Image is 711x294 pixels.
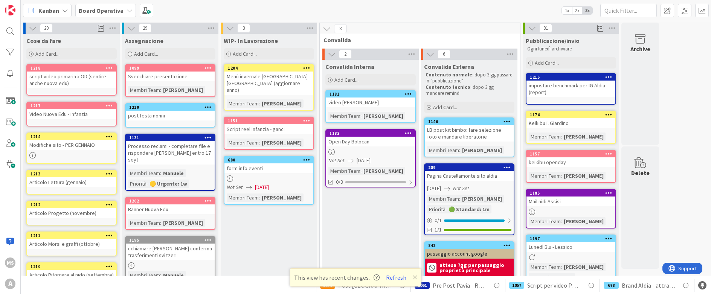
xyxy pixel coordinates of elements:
[328,167,360,175] div: Membri Team
[530,151,615,157] div: 1157
[427,205,446,213] div: Priorità
[509,282,524,289] div: 1057
[233,50,257,57] span: Add Card...
[526,157,615,167] div: keikibu openday
[453,185,469,192] i: Not Set
[31,233,116,238] div: 1211
[526,151,615,157] div: 1157
[449,274,465,282] div: [DATE]
[27,133,116,150] div: 1214Modifiche sito - PER GENNAIO
[161,169,186,177] div: Manuele
[224,65,313,95] div: 1204Menù invernale [GEOGRAPHIC_DATA] - [GEOGRAPHIC_DATA] (aggiornare anno)
[529,133,561,141] div: Membri Team
[27,102,116,119] div: 1217VIdeo Nuova Edu - infanzia
[427,184,441,192] span: [DATE]
[27,171,116,177] div: 1213
[561,263,562,271] span: :
[428,119,514,124] div: 1146
[562,7,572,14] span: 1x
[27,109,116,119] div: VIdeo Nuova Edu - infanzia
[562,172,606,180] div: [PERSON_NAME]
[227,193,259,202] div: Membri Team
[526,235,615,252] div: 1197Lunedì Blu - Lessico
[237,24,250,33] span: 3
[357,157,371,165] span: [DATE]
[426,84,470,90] strong: Contenuto tecnico
[530,112,615,117] div: 1174
[535,59,559,66] span: Add Card...
[126,141,215,165] div: Processo reclami - completare file e rispondere [PERSON_NAME] entro 17 seyt
[526,197,615,206] div: Mail nidi Assisi
[259,193,260,202] span: :
[27,239,116,249] div: Articolo Morsi e graffi (ottobre)
[224,37,278,44] span: WIP- In Lavorazione
[129,238,215,243] div: 1195
[426,72,513,84] p: : dopo 3 gg passare in "pubblicazione"
[126,198,215,204] div: 1202
[27,270,116,280] div: Articolo Ritornare al nido (settembre)
[40,24,53,33] span: 29
[425,118,514,125] div: 1146
[27,171,116,187] div: 1213Articolo Lettura (gennaio)
[527,46,615,52] p: Ogni lunedì archiviare
[35,50,60,57] span: Add Card...
[27,140,116,150] div: Modifiche sito - PER GENNAIO
[529,172,561,180] div: Membri Team
[323,36,511,44] span: Convalida
[27,201,116,208] div: 1212
[561,172,562,180] span: :
[435,216,442,224] span: 0 / 1
[446,205,447,213] span: :
[161,271,186,279] div: Manuele
[126,204,215,214] div: Banner Nuova Edu
[425,249,514,259] div: passaggio account google
[126,72,215,81] div: Svecchiare presentazione
[526,151,615,167] div: 1157keikibu openday
[439,262,511,273] b: attesa 7gg per passaggio proprietà principale
[126,134,215,141] div: 1131
[630,44,650,53] div: Archive
[559,273,575,282] div: Post
[572,7,582,14] span: 2x
[27,177,116,187] div: Articolo Lettura (gennaio)
[5,257,15,268] div: MS
[460,146,504,154] div: [PERSON_NAME]
[294,273,380,282] span: This view has recent changes.
[562,133,606,141] div: [PERSON_NAME]
[459,146,460,154] span: :
[126,104,215,111] div: 1219
[255,183,269,191] span: [DATE]
[530,75,615,80] div: 1215
[227,99,259,108] div: Membri Team
[334,24,347,33] span: 8
[224,65,313,72] div: 1204
[604,282,619,289] div: 678
[526,190,615,197] div: 1185
[527,281,581,290] span: Script per video PROMO CE
[260,139,304,147] div: [PERSON_NAME]
[526,37,580,44] span: Pubblicazione/invio
[27,208,116,218] div: Articolo Progetto (novembre)
[126,237,215,244] div: 1195
[435,226,442,234] span: 1/1
[31,202,116,207] div: 1212
[558,273,559,282] span: :
[161,219,205,227] div: [PERSON_NAME]
[622,281,675,290] span: Brand Aldia - attrattività
[526,74,615,81] div: 1215
[425,125,514,142] div: LB post kit bimbo: fare selezione foto e mandare liberatorie
[529,263,561,271] div: Membri Team
[433,104,457,111] span: Add Card...
[27,72,116,88] div: script video primaria x OD (sentire anche nuova edu)
[562,263,606,271] div: [PERSON_NAME]
[148,180,189,188] div: 🟡 Urgente: 1w
[128,180,146,188] div: Priorità
[425,118,514,142] div: 1146LB post kit bimbo: fare selezione foto e mandare liberatorie
[425,164,514,171] div: 289
[427,274,447,282] div: Blocked:
[328,157,345,164] i: Not Set
[224,117,313,124] div: 1151
[425,242,514,249] div: 842
[362,167,405,175] div: [PERSON_NAME]
[526,74,615,97] div: 1215impostare benchmark per IG Aldia (report)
